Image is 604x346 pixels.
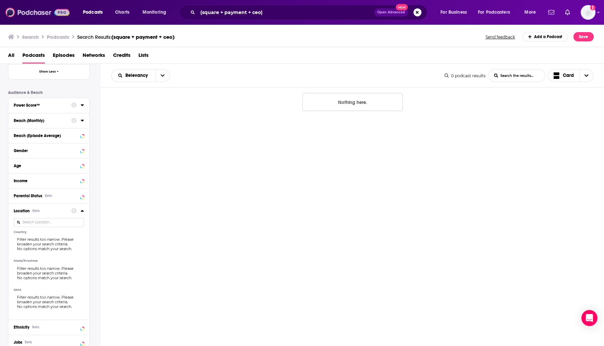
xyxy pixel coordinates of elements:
h2: Choose List sort [111,69,170,82]
div: Filter results too narrow. Please broaden your search criteria. [14,266,84,275]
button: Save [573,32,594,41]
div: Beta [25,340,32,344]
a: Search Results:(square + payment + ceo) [77,34,175,40]
div: Power Score™ [14,103,67,108]
div: Filter results too narrow. Please broaden your search criteria. [14,295,84,304]
button: Choose View [548,69,594,82]
button: Reach (Monthly) [14,116,71,124]
div: Search Results: [77,34,175,40]
button: Open AdvancedNew [374,8,408,16]
span: Open Advanced [377,11,405,14]
button: Power Score™ [14,101,71,109]
span: New [396,4,408,10]
a: Podcasts [22,50,45,64]
div: 0 podcast results [444,73,486,78]
a: Credits [113,50,130,64]
button: Age [14,161,84,169]
button: EthnicityBeta [14,323,84,331]
a: Charts [111,7,133,18]
h3: Search [22,34,39,40]
span: Ethnicity [14,325,29,330]
span: Logged in as elizabeth.zheng [581,5,595,20]
span: Monitoring [142,8,166,17]
button: open menu [138,7,175,18]
div: No options match your search. [14,275,84,280]
div: No options match your search. [14,246,84,251]
button: JobsBeta [14,338,84,346]
p: DMA [14,288,84,292]
span: More [524,8,536,17]
a: Networks [83,50,105,64]
div: Age [14,163,78,168]
p: State/Province [14,259,84,263]
div: Beta [32,209,40,213]
button: Nothing here. [302,93,403,111]
button: Parental StatusBeta [14,191,84,200]
div: Income [14,179,78,183]
h3: Podcasts [47,34,69,40]
div: Beta [32,325,39,329]
div: Open Intercom Messenger [581,310,597,326]
svg: Add a profile image [590,5,595,10]
span: Charts [115,8,129,17]
div: Reach (Monthly) [14,118,67,123]
span: Show Less [39,70,56,74]
span: (square + payment + ceo) [111,34,175,40]
button: Gender [14,146,84,154]
button: open menu [156,70,170,82]
span: Location [14,209,30,213]
button: open menu [520,7,544,18]
a: All [8,50,14,64]
button: open menu [436,7,475,18]
input: Search podcasts, credits, & more... [198,7,374,18]
button: open menu [112,73,156,78]
button: Show profile menu [581,5,595,20]
span: Card [563,73,574,78]
a: Show notifications dropdown [562,7,573,18]
input: Search Location... [14,218,84,227]
span: Parental Status [14,194,42,198]
div: Beta [45,194,52,198]
div: No options match your search. [14,304,84,309]
a: Episodes [53,50,75,64]
a: Show notifications dropdown [545,7,557,18]
img: Podchaser - Follow, Share and Rate Podcasts [5,6,70,19]
div: Filter results too narrow. Please broaden your search criteria. [14,237,84,246]
span: Jobs [14,340,22,345]
button: Send feedback [484,34,517,40]
p: Country [14,230,84,234]
a: Lists [138,50,148,64]
button: LocationBeta [14,206,71,215]
img: User Profile [581,5,595,20]
div: Reach (Episode Average) [14,133,78,138]
button: Income [14,176,84,185]
a: Add a Podcast [522,32,568,41]
button: open menu [474,7,520,18]
span: Relevancy [125,73,150,78]
span: Podcasts [83,8,103,17]
div: Search podcasts, credits, & more... [186,5,433,20]
button: Show Less [8,64,89,79]
div: Gender [14,148,78,153]
span: For Podcasters [478,8,510,17]
span: For Business [440,8,467,17]
p: Audience & Reach [8,90,90,95]
button: open menu [78,7,111,18]
button: Reach (Episode Average) [14,131,84,139]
